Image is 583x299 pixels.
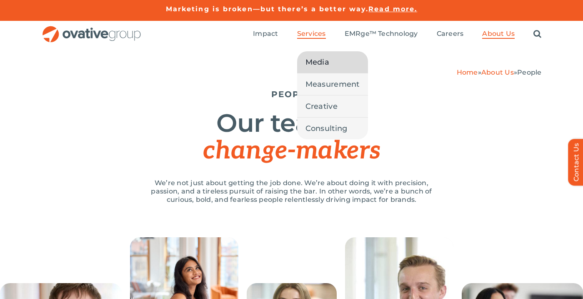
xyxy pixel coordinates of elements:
[437,30,464,38] span: Careers
[297,30,326,38] span: Services
[253,30,278,38] span: Impact
[457,68,542,76] span: » »
[297,95,368,117] a: Creative
[42,89,542,99] h5: PEOPLE
[517,68,541,76] span: People
[368,5,417,13] a: Read more.
[305,56,329,68] span: Media
[203,136,380,166] span: change-makers
[305,78,360,90] span: Measurement
[457,68,478,76] a: Home
[297,51,368,73] a: Media
[253,30,278,39] a: Impact
[482,30,515,38] span: About Us
[166,5,369,13] a: Marketing is broken—but there’s a better way.
[142,179,442,204] p: We’re not just about getting the job done. We’re about doing it with precision, passion, and a ti...
[297,73,368,95] a: Measurement
[297,30,326,39] a: Services
[305,123,348,134] span: Consulting
[42,25,142,33] a: OG_Full_horizontal_RGB
[305,101,338,112] span: Creative
[253,21,541,48] nav: Menu
[345,30,418,38] span: EMRge™ Technology
[345,30,418,39] a: EMRge™ Technology
[481,68,514,76] a: About Us
[482,30,515,39] a: About Us
[297,118,368,139] a: Consulting
[533,30,541,39] a: Search
[42,110,542,164] h1: Our team of
[437,30,464,39] a: Careers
